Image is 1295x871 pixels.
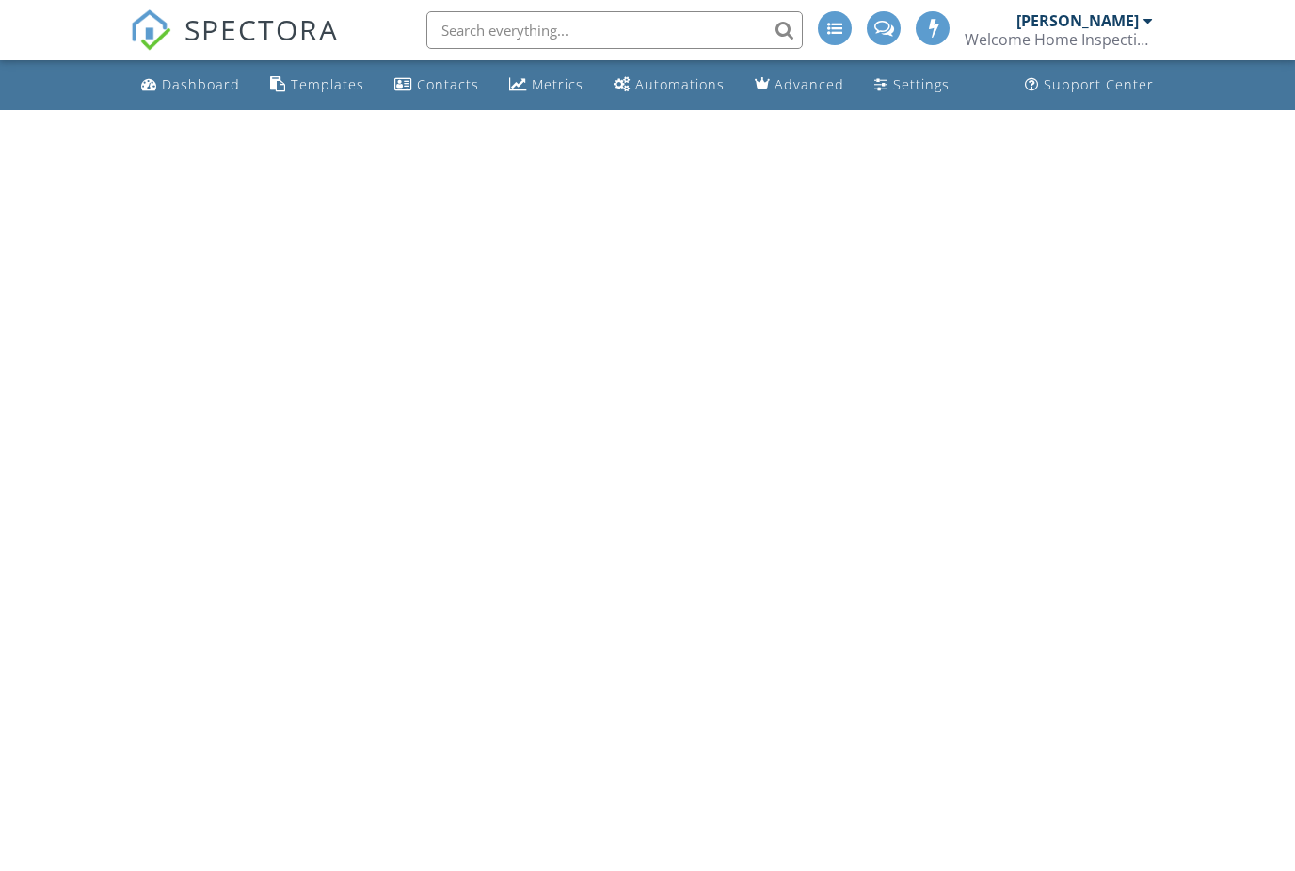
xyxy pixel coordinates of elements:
[502,68,591,103] a: Metrics
[635,75,725,93] div: Automations
[747,68,852,103] a: Advanced
[130,9,171,51] img: The Best Home Inspection Software - Spectora
[134,68,248,103] a: Dashboard
[1044,75,1154,93] div: Support Center
[263,68,372,103] a: Templates
[130,25,339,65] a: SPECTORA
[184,9,339,49] span: SPECTORA
[162,75,240,93] div: Dashboard
[387,68,487,103] a: Contacts
[867,68,957,103] a: Settings
[1017,68,1161,103] a: Support Center
[417,75,479,93] div: Contacts
[426,11,803,49] input: Search everything...
[775,75,844,93] div: Advanced
[965,30,1153,49] div: Welcome Home Inspections, LLC.
[291,75,364,93] div: Templates
[532,75,584,93] div: Metrics
[606,68,732,103] a: Automations (Advanced)
[1016,11,1139,30] div: [PERSON_NAME]
[893,75,950,93] div: Settings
